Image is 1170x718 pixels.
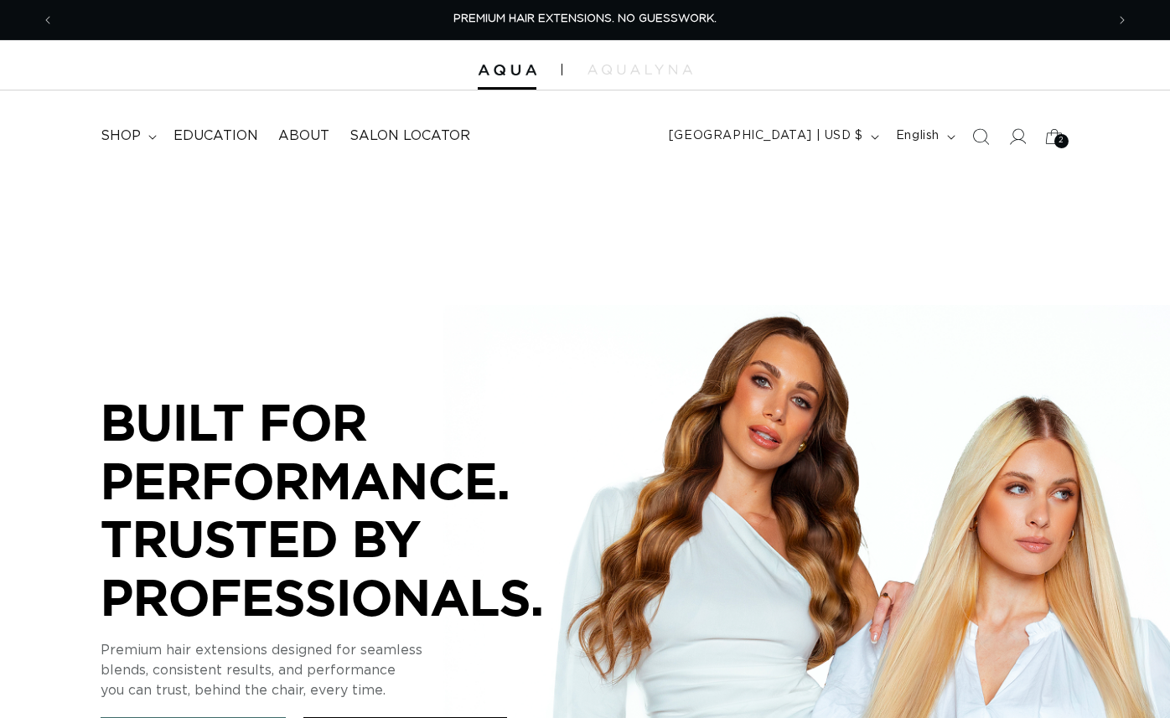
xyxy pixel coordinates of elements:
[962,118,999,155] summary: Search
[101,640,603,700] p: Premium hair extensions designed for seamless blends, consistent results, and performance you can...
[1104,4,1141,36] button: Next announcement
[886,121,962,152] button: English
[896,127,940,145] span: English
[163,117,268,155] a: Education
[268,117,339,155] a: About
[173,127,258,145] span: Education
[29,4,66,36] button: Previous announcement
[478,65,536,76] img: Aqua Hair Extensions
[349,127,470,145] span: Salon Locator
[278,127,329,145] span: About
[91,117,163,155] summary: shop
[669,127,863,145] span: [GEOGRAPHIC_DATA] | USD $
[101,127,141,145] span: shop
[339,117,480,155] a: Salon Locator
[659,121,886,152] button: [GEOGRAPHIC_DATA] | USD $
[1059,134,1064,148] span: 2
[453,13,717,24] span: PREMIUM HAIR EXTENSIONS. NO GUESSWORK.
[588,65,692,75] img: aqualyna.com
[101,393,603,626] p: BUILT FOR PERFORMANCE. TRUSTED BY PROFESSIONALS.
